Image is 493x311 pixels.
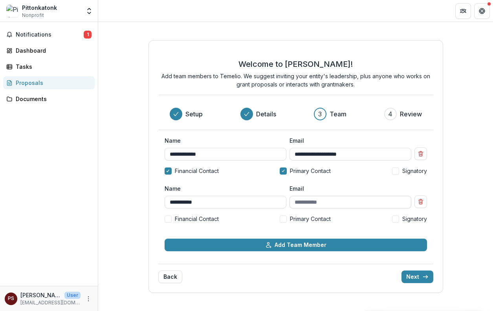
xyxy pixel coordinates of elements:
p: User [64,292,81,299]
label: Name [165,184,282,193]
p: [PERSON_NAME] [20,291,61,299]
button: More [84,294,93,304]
div: Dashboard [16,46,88,55]
a: Tasks [3,60,95,73]
button: Remove team member [414,147,427,160]
span: Notifications [16,31,84,38]
p: Add team members to Temelio. We suggest inviting your entity's leadership, plus anyone who works ... [158,72,433,88]
button: Notifications1 [3,28,95,41]
h2: Welcome to [PERSON_NAME]! [238,59,353,69]
span: Nonprofit [22,12,44,19]
button: Add Team Member [165,239,427,251]
span: Signatory [402,215,427,223]
h3: Review [400,109,422,119]
a: Proposals [3,76,95,89]
span: Primary Contact [290,215,331,223]
p: [EMAIL_ADDRESS][DOMAIN_NAME] [20,299,81,306]
span: Primary Contact [290,167,331,175]
div: Progress [170,108,422,120]
label: Email [290,136,407,145]
button: Open entity switcher [84,3,95,19]
button: Remove team member [414,195,427,208]
h3: Details [256,109,276,119]
span: Financial Contact [175,167,219,175]
span: Signatory [402,167,427,175]
a: Dashboard [3,44,95,57]
h3: Team [330,109,346,119]
div: Pete Spynda [8,296,14,301]
div: Proposals [16,79,88,87]
label: Name [165,136,282,145]
div: Pittonkatonk [22,4,57,12]
a: Documents [3,92,95,105]
span: Financial Contact [175,215,219,223]
h3: Setup [185,109,203,119]
div: 3 [318,109,322,119]
span: 1 [84,31,92,39]
button: Next [401,271,433,283]
button: Get Help [474,3,490,19]
img: Pittonkatonk [6,5,19,17]
button: Partners [455,3,471,19]
div: 4 [388,109,392,119]
label: Email [290,184,407,193]
div: Tasks [16,63,88,71]
button: Back [158,271,182,283]
div: Documents [16,95,88,103]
